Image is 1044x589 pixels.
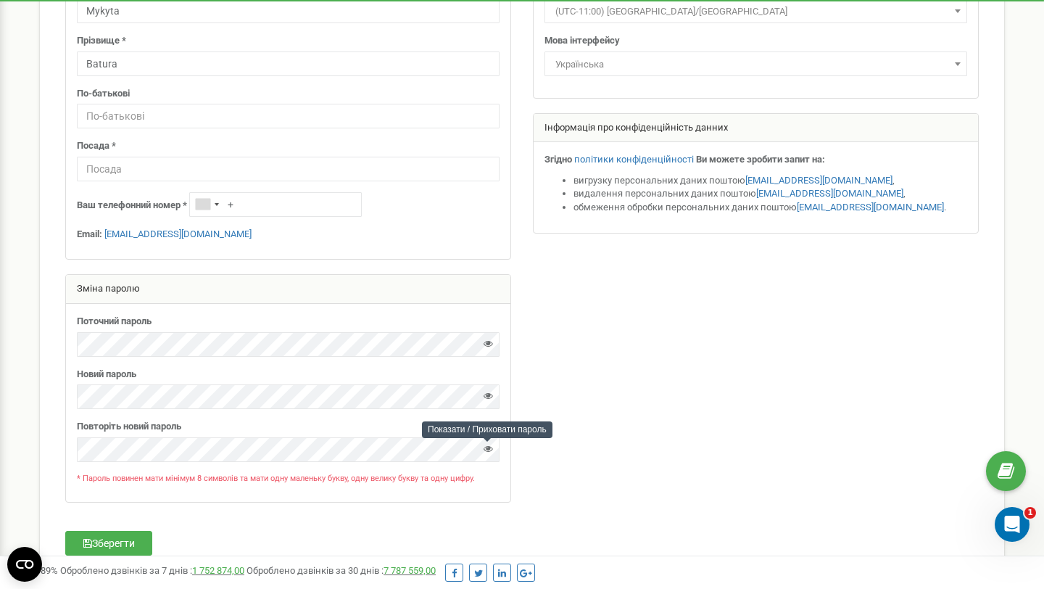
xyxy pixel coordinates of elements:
[544,34,620,48] label: Мова інтерфейсу
[1024,507,1036,519] span: 1
[995,507,1029,542] iframe: Intercom live chat
[550,54,962,75] span: Українська
[573,187,967,201] li: видалення персональних даних поштою ,
[77,34,126,48] label: Прізвище *
[534,114,978,143] div: Інформація про конфіденційність данних
[422,421,552,438] div: Показати / Приховати пароль
[550,1,962,22] span: (UTC-11:00) Pacific/Midway
[544,52,967,76] span: Українська
[544,154,572,165] strong: Згідно
[77,157,500,181] input: Посада
[77,473,500,485] p: * Пароль повинен мати мінімум 8 символів та мати одну маленьку букву, одну велику букву та одну ц...
[77,104,500,128] input: По-батькові
[797,202,944,213] a: [EMAIL_ADDRESS][DOMAIN_NAME]
[192,565,244,576] a: 1 752 874,00
[77,87,130,101] label: По-батькові
[77,199,187,213] label: Ваш телефонний номер *
[190,193,223,216] div: Telephone country code
[77,368,136,382] label: Новий пароль
[104,228,252,239] a: [EMAIL_ADDRESS][DOMAIN_NAME]
[246,565,436,576] span: Оброблено дзвінків за 30 днів :
[573,201,967,215] li: обмеження обробки персональних даних поштою .
[77,420,181,434] label: Повторіть новий пароль
[745,175,892,186] a: [EMAIL_ADDRESS][DOMAIN_NAME]
[574,154,694,165] a: політики конфіденційності
[77,139,116,153] label: Посада *
[189,192,362,217] input: +1-800-555-55-55
[696,154,825,165] strong: Ви можете зробити запит на:
[573,174,967,188] li: вигрузку персональних даних поштою ,
[66,275,510,304] div: Зміна паролю
[65,531,152,556] button: Зберегти
[756,188,903,199] a: [EMAIL_ADDRESS][DOMAIN_NAME]
[7,547,42,582] button: Open CMP widget
[77,315,152,329] label: Поточний пароль
[77,52,500,76] input: Прізвище
[77,228,102,239] strong: Email:
[60,565,244,576] span: Оброблено дзвінків за 7 днів :
[384,565,436,576] a: 7 787 559,00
